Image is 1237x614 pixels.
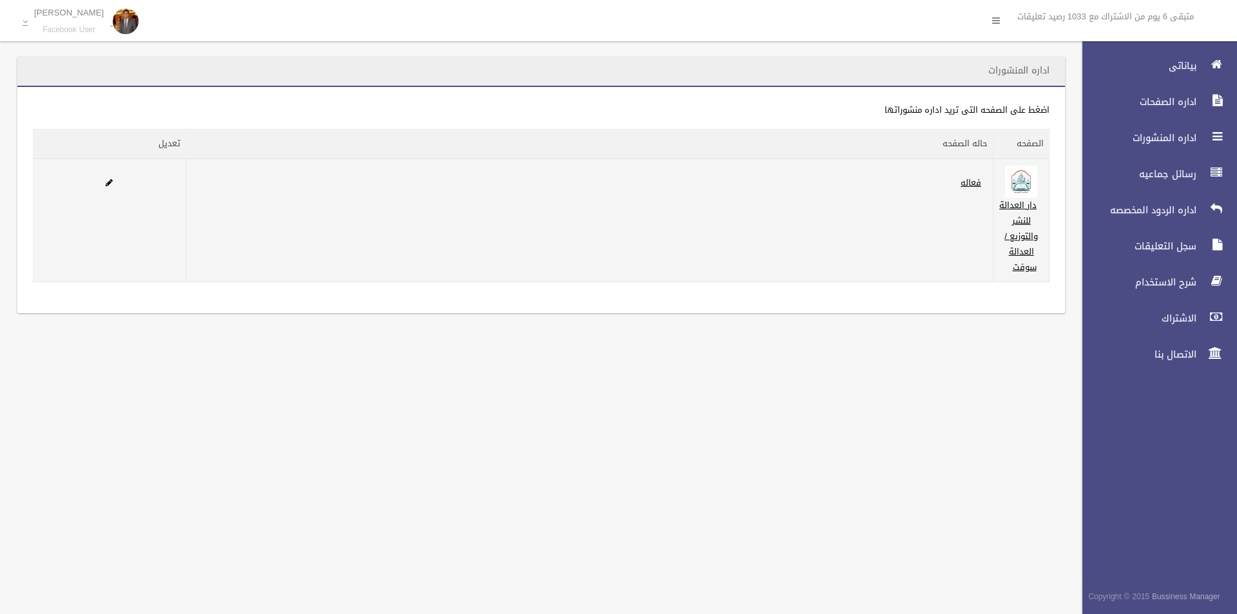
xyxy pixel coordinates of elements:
div: اضغط على الصفحه التى تريد اداره منشوراتها [33,102,1050,118]
span: اداره المنشورات [1071,131,1200,144]
strong: Bussiness Manager [1152,590,1220,604]
header: اداره المنشورات [973,58,1065,83]
span: سجل التعليقات [1071,240,1200,253]
a: فعاله [961,175,981,191]
span: بياناتى [1071,59,1200,72]
small: Facebook User [34,25,104,35]
a: الاشتراك [1071,304,1237,332]
a: اداره الصفحات [1071,88,1237,116]
a: دار العدالة للنشر والتوزيع / العدالة سوفت [999,197,1038,275]
th: تعديل [34,130,186,159]
span: اداره الردود المخصصه [1071,204,1200,216]
span: الاتصال بنا [1071,348,1200,361]
span: شرح الاستخدام [1071,276,1200,289]
a: سجل التعليقات [1071,232,1237,260]
p: [PERSON_NAME] [34,8,104,17]
th: الصفحه [993,130,1050,159]
a: الاتصال بنا [1071,340,1237,369]
a: بياناتى [1071,52,1237,80]
img: 453532265_879587524201243_5374511806651329934_n.jpg [1005,166,1037,198]
a: اداره المنشورات [1071,124,1237,152]
span: رسائل جماعيه [1071,168,1200,180]
a: شرح الاستخدام [1071,268,1237,296]
span: اداره الصفحات [1071,95,1200,108]
a: Edit [106,175,113,191]
a: Edit [1005,175,1037,191]
th: حاله الصفحه [186,130,993,159]
span: Copyright © 2015 [1088,590,1149,604]
span: الاشتراك [1071,312,1200,325]
a: رسائل جماعيه [1071,160,1237,188]
a: اداره الردود المخصصه [1071,196,1237,224]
